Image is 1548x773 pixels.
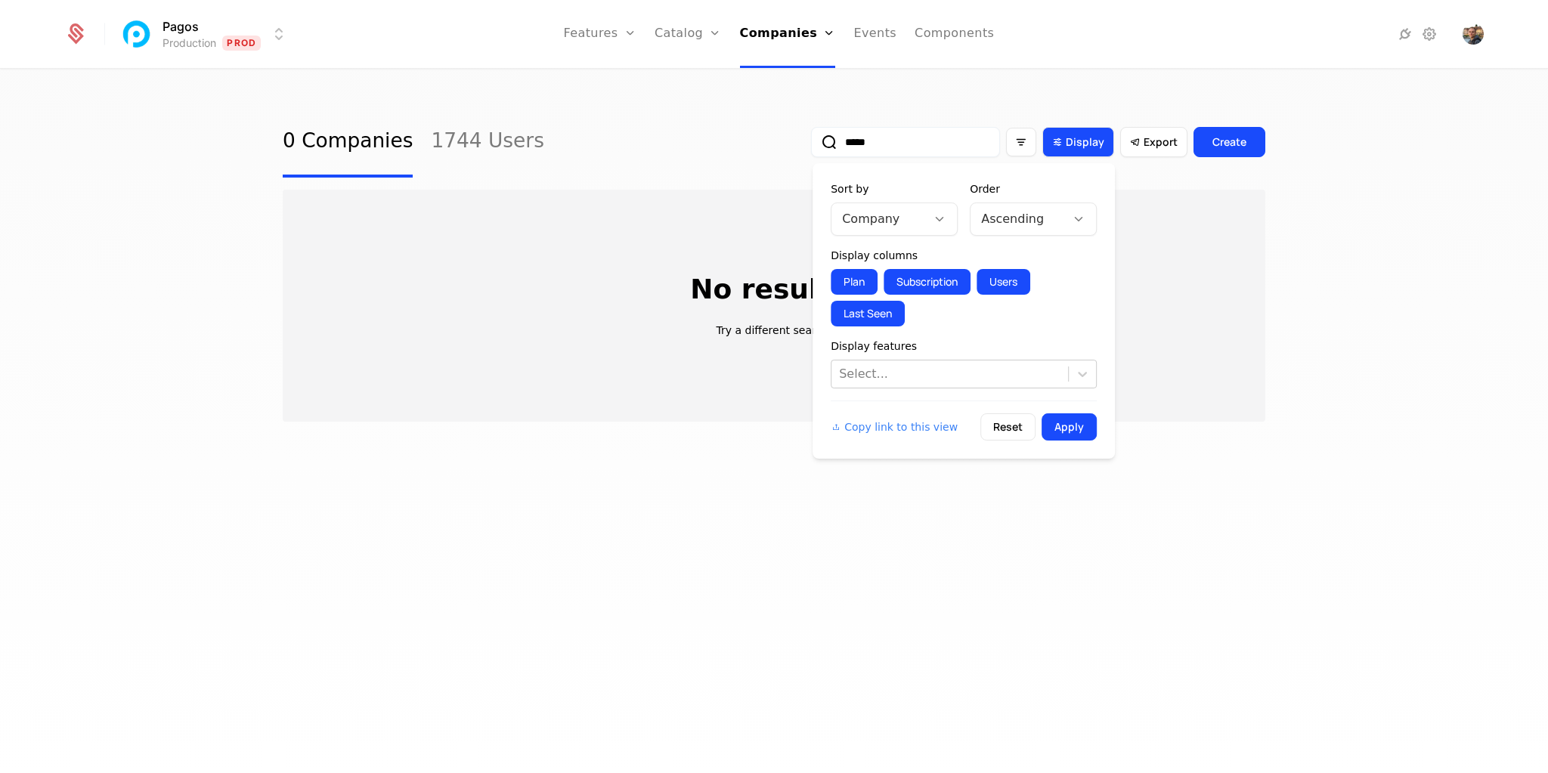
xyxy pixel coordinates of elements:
[1042,127,1114,157] button: Display
[283,107,413,178] a: 0 Companies
[831,269,878,295] button: Plan
[1066,135,1104,150] span: Display
[690,274,857,305] p: No results.
[813,163,1115,459] div: Display
[844,419,958,434] span: Copy link to this view
[1463,23,1484,45] img: Dmitry Yarashevich
[123,17,288,51] button: Select environment
[831,248,1097,263] div: Display columns
[1194,127,1265,157] button: Create
[970,181,1097,196] div: Order
[831,181,958,196] div: Sort by
[1144,135,1178,150] span: Export
[884,269,971,295] button: Subscription
[1120,127,1187,157] button: Export
[831,339,1097,354] div: Display features
[831,301,905,326] button: Last Seen
[1042,413,1097,441] button: Apply
[431,107,543,178] a: 1744 Users
[1463,23,1484,45] button: Open user button
[1006,128,1036,156] button: Filter options
[222,36,261,51] span: Prod
[831,419,958,434] button: Copy link to this view
[1396,25,1414,43] a: Integrations
[1420,25,1438,43] a: Settings
[717,323,832,338] p: Try a different search.
[977,269,1030,295] button: Users
[1212,135,1246,150] div: Create
[163,36,216,51] div: Production
[119,16,155,52] img: Pagos
[163,17,199,36] span: Pagos
[980,413,1036,441] button: Reset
